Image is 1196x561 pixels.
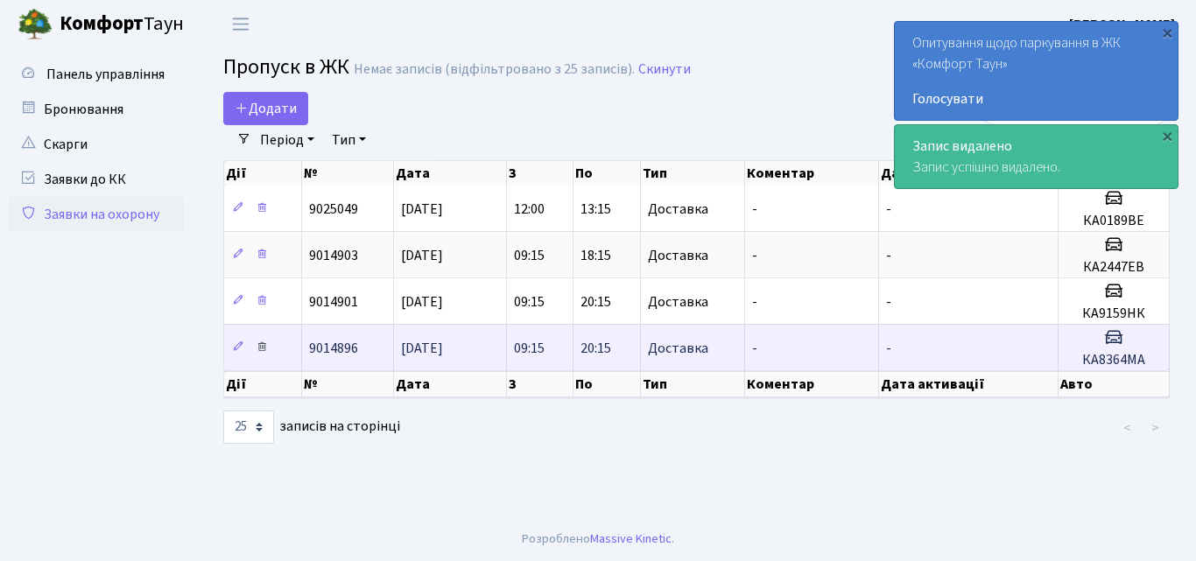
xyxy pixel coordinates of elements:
[745,371,879,397] th: Коментар
[60,10,144,38] b: Комфорт
[879,371,1059,397] th: Дата активації
[9,197,184,232] a: Заявки на охорону
[573,371,641,397] th: По
[9,92,184,127] a: Бронювання
[641,371,745,397] th: Тип
[401,246,443,265] span: [DATE]
[752,200,757,219] span: -
[394,371,507,397] th: Дата
[1069,15,1175,34] b: [PERSON_NAME]
[886,292,891,312] span: -
[648,341,708,355] span: Доставка
[590,529,672,548] a: Massive Kinetic
[1066,213,1162,229] h5: КА0189ВЕ
[224,371,302,397] th: Дії
[895,125,1178,188] div: Запис успішно видалено.
[401,339,443,358] span: [DATE]
[648,202,708,216] span: Доставка
[1066,352,1162,368] h5: КА8364МА
[309,200,358,219] span: 9025049
[886,339,891,358] span: -
[912,88,1160,109] a: Голосувати
[879,161,1059,186] th: Дата активації
[886,200,891,219] span: -
[9,57,184,92] a: Панель управління
[401,200,443,219] span: [DATE]
[886,246,891,265] span: -
[325,125,373,155] a: Тип
[895,22,1178,120] div: Опитування щодо паркування в ЖК «Комфорт Таун»
[401,292,443,312] span: [DATE]
[580,246,611,265] span: 18:15
[1158,24,1176,41] div: ×
[18,7,53,42] img: logo.png
[9,127,184,162] a: Скарги
[309,246,358,265] span: 9014903
[745,161,879,186] th: Коментар
[224,161,302,186] th: Дії
[1066,259,1162,276] h5: КА2447ЕВ
[1059,371,1170,397] th: Авто
[354,61,635,78] div: Немає записів (відфільтровано з 25 записів).
[752,246,757,265] span: -
[507,371,574,397] th: З
[394,161,507,186] th: Дата
[46,65,165,84] span: Панель управління
[223,52,349,82] span: Пропуск в ЖК
[253,125,321,155] a: Період
[648,249,708,263] span: Доставка
[235,99,297,118] span: Додати
[580,200,611,219] span: 13:15
[309,292,358,312] span: 9014901
[752,292,757,312] span: -
[912,137,1012,156] strong: Запис видалено
[514,339,545,358] span: 09:15
[1069,14,1175,35] a: [PERSON_NAME]
[1158,127,1176,144] div: ×
[302,371,394,397] th: №
[60,10,184,39] span: Таун
[522,529,674,549] div: Розроблено .
[9,162,184,197] a: Заявки до КК
[309,339,358,358] span: 9014896
[580,292,611,312] span: 20:15
[514,292,545,312] span: 09:15
[223,92,308,125] a: Додати
[514,246,545,265] span: 09:15
[641,161,745,186] th: Тип
[219,10,263,39] button: Переключити навігацію
[638,61,691,78] a: Скинути
[752,339,757,358] span: -
[648,295,708,309] span: Доставка
[1066,305,1162,322] h5: КА9159НК
[507,161,574,186] th: З
[580,339,611,358] span: 20:15
[223,410,274,444] select: записів на сторінці
[514,200,545,219] span: 12:00
[573,161,641,186] th: По
[302,161,394,186] th: №
[223,410,400,444] label: записів на сторінці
